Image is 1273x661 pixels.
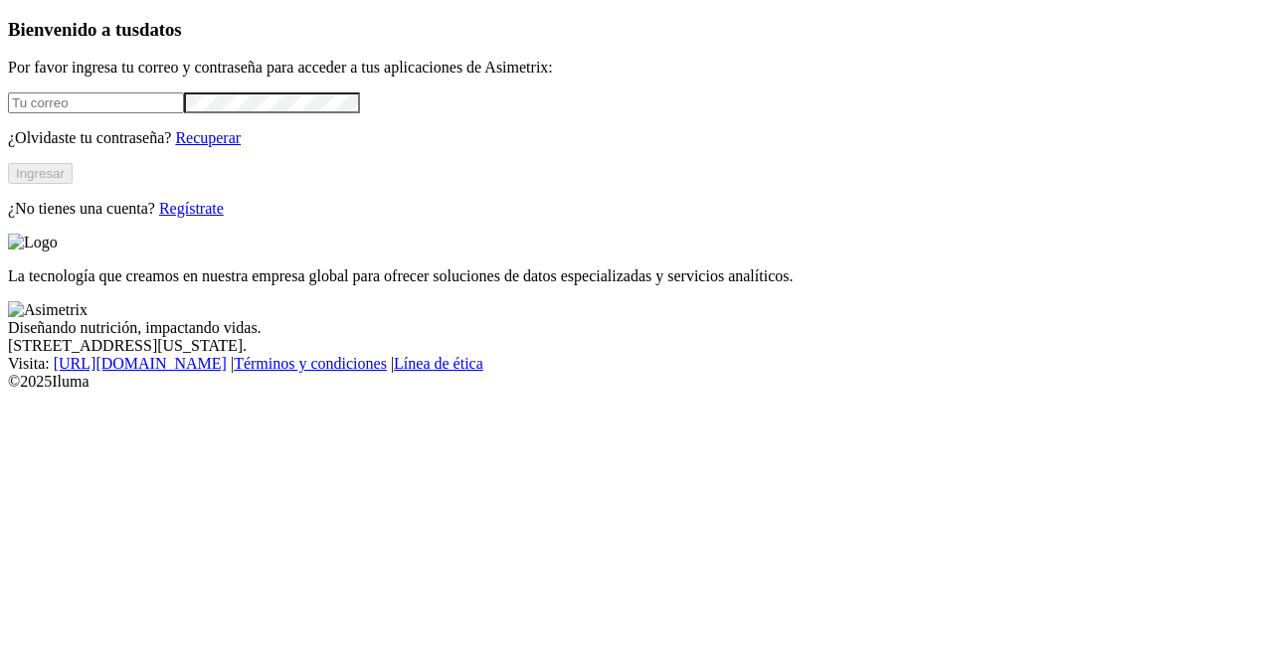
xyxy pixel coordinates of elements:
[159,200,224,217] a: Regístrate
[8,92,184,113] input: Tu correo
[8,319,1265,337] div: Diseñando nutrición, impactando vidas.
[234,355,387,372] a: Términos y condiciones
[394,355,483,372] a: Línea de ética
[8,200,1265,218] p: ¿No tienes una cuenta?
[54,355,227,372] a: [URL][DOMAIN_NAME]
[8,267,1265,285] p: La tecnología que creamos en nuestra empresa global para ofrecer soluciones de datos especializad...
[8,163,73,184] button: Ingresar
[139,19,182,40] span: datos
[8,19,1265,41] h3: Bienvenido a tus
[8,234,58,251] img: Logo
[8,301,88,319] img: Asimetrix
[8,59,1265,77] p: Por favor ingresa tu correo y contraseña para acceder a tus aplicaciones de Asimetrix:
[8,355,1265,373] div: Visita : | |
[8,337,1265,355] div: [STREET_ADDRESS][US_STATE].
[175,129,241,146] a: Recuperar
[8,129,1265,147] p: ¿Olvidaste tu contraseña?
[8,373,1265,391] div: © 2025 Iluma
